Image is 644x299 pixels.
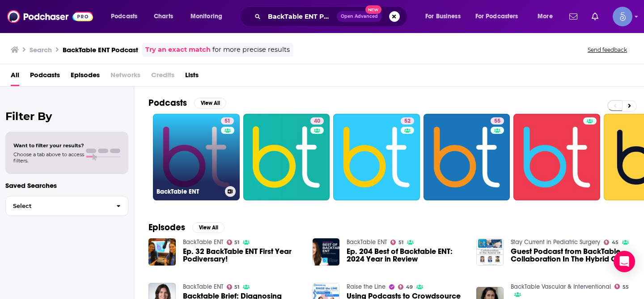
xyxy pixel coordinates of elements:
span: Want to filter your results? [13,142,84,149]
a: 40 [310,117,324,125]
span: for more precise results [212,45,290,55]
p: Saved Searches [5,181,128,190]
a: BackTable ENT [347,238,387,246]
span: Open Advanced [341,14,378,19]
div: Open Intercom Messenger [614,251,635,272]
button: open menu [419,9,472,24]
a: 51 [227,284,240,290]
a: Guest Podcast from BackTable - Collaboration In The Hybrid OR [511,248,630,263]
a: BackTable ENT [183,283,223,291]
h2: Podcasts [148,97,187,108]
button: Open AdvancedNew [337,11,382,22]
span: 55 [494,117,500,126]
span: Networks [110,68,140,86]
a: 52 [333,114,420,200]
a: BackTable Vascular & Interventional [511,283,611,291]
img: User Profile [613,7,632,26]
a: Lists [185,68,199,86]
span: Credits [151,68,174,86]
button: open menu [470,9,531,24]
span: 55 [623,285,629,289]
img: Ep. 204 Best of Backtable ENT: 2024 Year in Review [313,238,340,266]
a: PodcastsView All [148,97,226,108]
button: Send feedback [585,46,630,54]
span: Choose a tab above to access filters. [13,151,84,164]
img: Guest Podcast from BackTable - Collaboration In The Hybrid OR [476,238,504,266]
a: 49 [398,284,413,290]
span: Select [6,203,109,209]
a: Charts [148,9,178,24]
span: 45 [612,241,619,245]
button: open menu [184,9,234,24]
button: View All [192,222,225,233]
span: For Podcasters [475,10,518,23]
a: All [11,68,19,86]
a: 40 [243,114,330,200]
button: open menu [531,9,564,24]
a: Show notifications dropdown [566,9,581,24]
a: 51 [227,240,240,245]
a: 45 [604,240,619,245]
button: Select [5,196,128,216]
span: 52 [404,117,411,126]
a: 55 [614,284,629,289]
button: View All [194,98,226,108]
span: More [538,10,553,23]
input: Search podcasts, credits, & more... [264,9,337,24]
h3: BackTable ENT Podcast [63,46,138,54]
span: 51 [398,241,403,245]
h3: BackTable ENT [157,188,221,195]
span: Podcasts [111,10,137,23]
img: Podchaser - Follow, Share and Rate Podcasts [7,8,93,25]
a: 51BackTable ENT [153,114,240,200]
img: Ep. 32 BackTable ENT First Year Podiversary! [148,238,176,266]
button: Show profile menu [613,7,632,26]
button: open menu [105,9,149,24]
span: Monitoring [191,10,222,23]
a: Try an exact match [145,45,211,55]
a: EpisodesView All [148,222,225,233]
span: For Business [425,10,461,23]
a: 51 [221,117,234,125]
span: 40 [314,117,320,126]
span: 49 [406,285,413,289]
a: 52 [401,117,414,125]
span: 51 [225,117,230,126]
h2: Episodes [148,222,185,233]
a: Ep. 204 Best of Backtable ENT: 2024 Year in Review [347,248,466,263]
span: Charts [154,10,173,23]
span: 51 [234,285,239,289]
span: New [365,5,381,14]
a: BackTable ENT [183,238,223,246]
a: Podcasts [30,68,60,86]
a: Show notifications dropdown [588,9,602,24]
a: Episodes [71,68,100,86]
a: 55 [424,114,510,200]
a: Stay Current in Pediatric Surgery [511,238,600,246]
a: Ep. 32 BackTable ENT First Year Podiversary! [183,248,302,263]
h3: Search [30,46,52,54]
div: Search podcasts, credits, & more... [248,6,416,27]
span: 51 [234,241,239,245]
span: Logged in as Spiral5-G1 [613,7,632,26]
a: 55 [491,117,504,125]
a: Raise the Line [347,283,386,291]
h2: Filter By [5,110,128,123]
a: 51 [390,240,403,245]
